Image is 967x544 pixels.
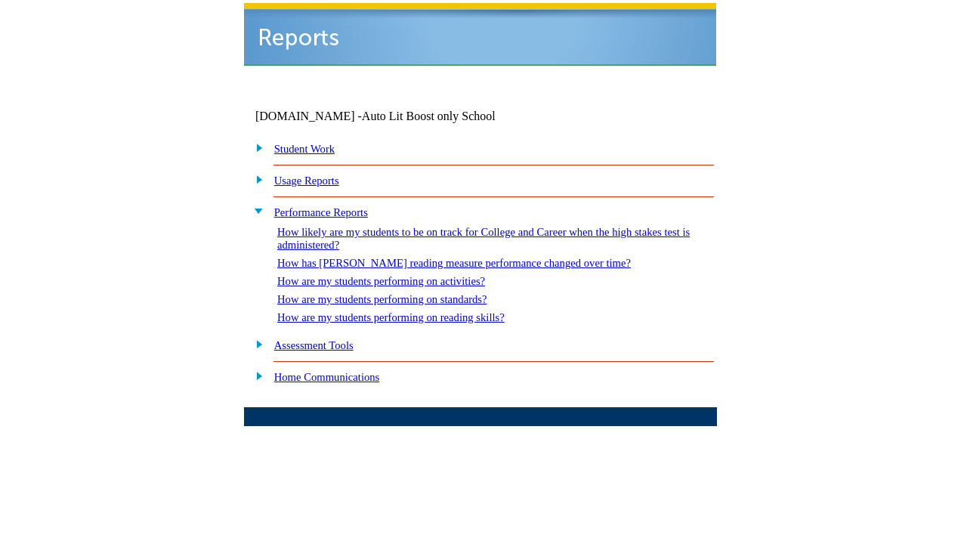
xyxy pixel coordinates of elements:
[274,371,380,383] a: Home Communications
[255,110,533,123] td: [DOMAIN_NAME] -
[248,369,264,382] img: plus.gif
[274,339,354,351] a: Assessment Tools
[362,110,496,122] nobr: Auto Lit Boost only School
[274,143,335,155] a: Student Work
[248,141,264,154] img: plus.gif
[277,311,505,323] a: How are my students performing on reading skills?
[248,337,264,351] img: plus.gif
[277,257,631,269] a: How has [PERSON_NAME] reading measure performance changed over time?
[274,206,368,218] a: Performance Reports
[248,204,264,218] img: minus.gif
[244,3,716,66] img: header
[277,275,485,287] a: How are my students performing on activities?
[274,175,339,187] a: Usage Reports
[277,226,690,251] a: How likely are my students to be on track for College and Career when the high stakes test is adm...
[248,172,264,186] img: plus.gif
[277,293,487,305] a: How are my students performing on standards?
